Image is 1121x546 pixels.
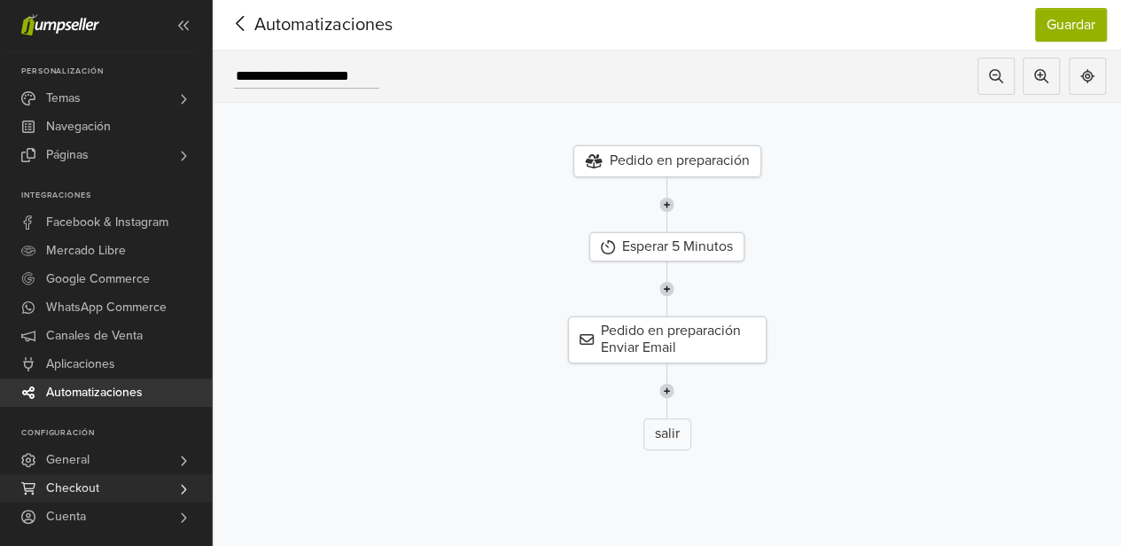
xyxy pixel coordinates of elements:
span: Mercado Libre [46,237,126,265]
span: General [46,446,90,474]
p: Configuración [21,428,212,439]
span: Automatizaciones [46,378,143,407]
span: Aplicaciones [46,350,115,378]
span: Google Commerce [46,265,150,293]
div: Pedido en preparación Enviar Email [568,316,767,363]
p: Integraciones [21,191,212,201]
img: line-7960e5f4d2b50ad2986e.svg [659,177,674,232]
div: Esperar 5 Minutos [589,232,744,261]
p: Personalización [21,66,212,77]
span: Temas [46,84,81,113]
span: Canales de Venta [46,322,143,350]
span: Navegación [46,113,111,141]
img: line-7960e5f4d2b50ad2986e.svg [659,261,674,316]
span: Automatizaciones [227,12,365,38]
span: Checkout [46,474,99,503]
div: salir [643,418,691,450]
img: line-7960e5f4d2b50ad2986e.svg [659,363,674,418]
button: Guardar [1035,8,1107,42]
span: Facebook & Instagram [46,208,168,237]
span: WhatsApp Commerce [46,293,167,322]
span: Páginas [46,141,89,169]
span: Cuenta [46,503,86,531]
div: Pedido en preparación [573,145,761,177]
